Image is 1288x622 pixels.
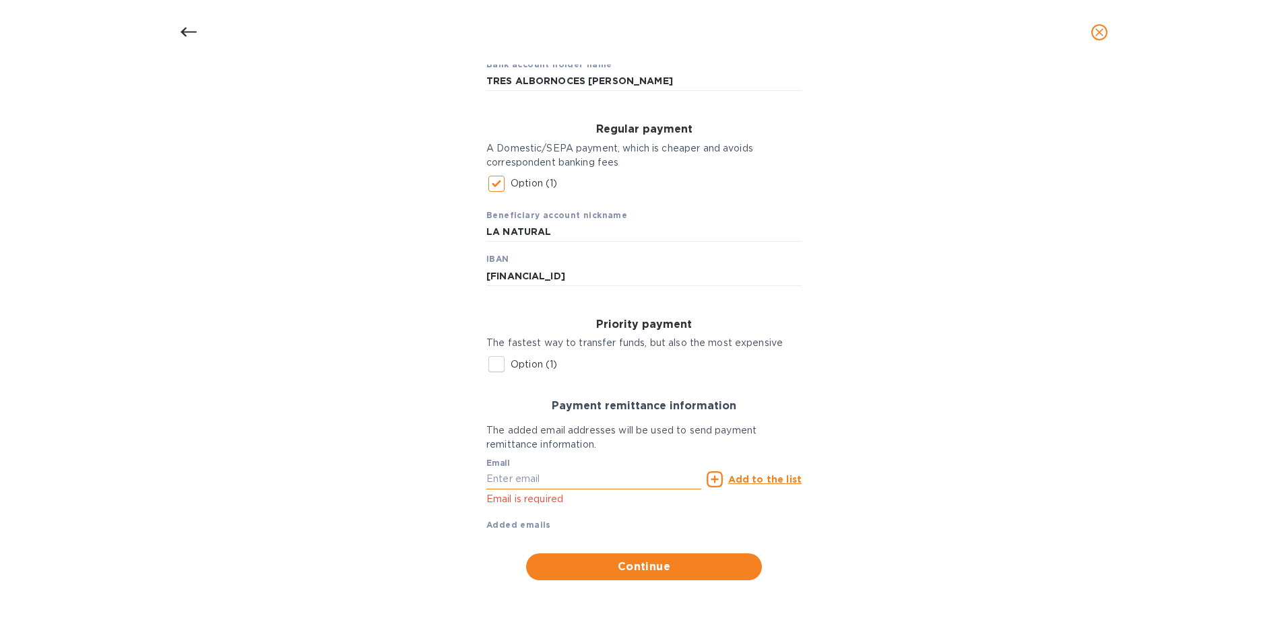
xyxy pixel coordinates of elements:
p: The added email addresses will be used to send payment remittance information. [486,423,802,452]
h3: Priority payment [486,318,802,331]
p: Option (1) [511,176,557,191]
b: Beneficiary account nickname [486,210,627,220]
input: IBAN [486,266,802,286]
input: Beneficiary account nickname [486,222,802,242]
input: Enter email [486,469,701,489]
u: Add to the list [728,474,802,485]
label: Email [486,460,510,468]
b: Added emails [486,520,551,530]
p: The fastest way to transfer funds, but also the most expensive [486,336,802,350]
p: A Domestic/SEPA payment, which is cheaper and avoids correspondent banking fees [486,141,802,170]
span: Continue [537,559,751,575]
b: IBAN [486,254,509,264]
b: Bank account holder name [486,59,612,69]
p: Email is required [486,491,701,507]
button: close [1083,16,1116,48]
p: Option (1) [511,357,557,372]
h3: Regular payment [486,123,802,136]
button: Continue [526,553,762,580]
h3: Payment remittance information [486,400,802,413]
